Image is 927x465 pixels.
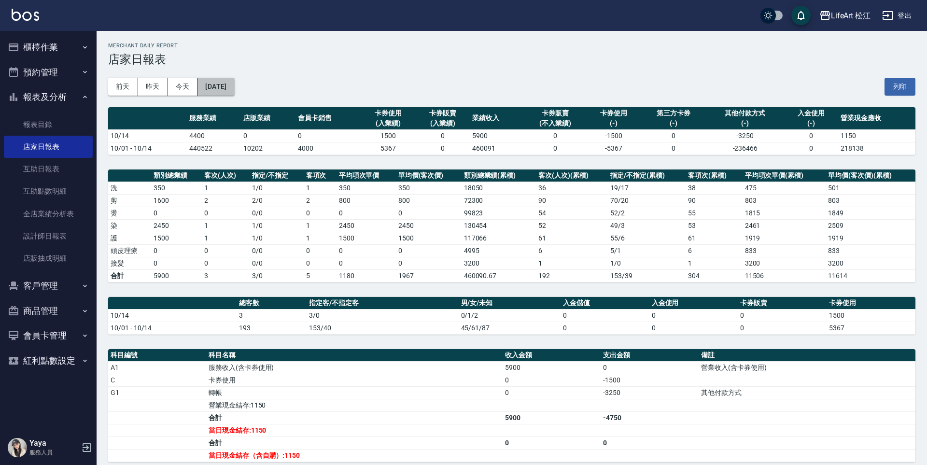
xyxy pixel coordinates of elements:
[206,399,503,411] td: 營業現金結存:1150
[826,169,915,182] th: 單均價(客次價)(累積)
[250,269,303,282] td: 3/0
[108,169,915,282] table: a dense table
[108,386,206,399] td: G1
[462,232,536,244] td: 117066
[108,219,151,232] td: 染
[4,225,93,247] a: 設計師日報表
[503,349,601,362] th: 收入金額
[649,297,738,310] th: 入金使用
[4,247,93,269] a: 店販抽成明細
[250,207,303,219] td: 0 / 0
[470,107,524,130] th: 業績收入
[295,129,361,142] td: 0
[108,107,915,155] table: a dense table
[202,219,250,232] td: 1
[337,207,396,219] td: 0
[826,232,915,244] td: 1919
[561,322,649,334] td: 0
[503,386,601,399] td: 0
[151,257,202,269] td: 0
[536,219,608,232] td: 52
[307,322,458,334] td: 153/40
[608,182,686,194] td: 19 / 17
[138,78,168,96] button: 昨天
[29,448,79,457] p: 服務人員
[743,194,826,207] td: 803
[415,129,469,142] td: 0
[743,169,826,182] th: 平均項次單價(累積)
[108,349,915,462] table: a dense table
[4,203,93,225] a: 全店業績分析表
[396,169,462,182] th: 單均價(客次價)
[304,219,337,232] td: 1
[459,322,561,334] td: 45/61/87
[784,142,838,155] td: 0
[601,349,699,362] th: 支出金額
[108,232,151,244] td: 護
[304,232,337,244] td: 1
[601,361,699,374] td: 0
[503,411,601,424] td: 5900
[738,297,827,310] th: 卡券販賣
[250,194,303,207] td: 2 / 0
[608,269,686,282] td: 153/39
[108,42,915,49] h2: Merchant Daily Report
[304,194,337,207] td: 2
[206,361,503,374] td: 服務收入(含卡券使用)
[536,194,608,207] td: 90
[526,108,584,118] div: 卡券販賣
[361,142,415,155] td: 5367
[304,169,337,182] th: 客項次
[108,142,187,155] td: 10/01 - 10/14
[418,118,467,128] div: (入業績)
[108,374,206,386] td: C
[304,269,337,282] td: 5
[206,411,503,424] td: 合計
[337,182,396,194] td: 350
[108,269,151,282] td: 合計
[396,244,462,257] td: 0
[108,129,187,142] td: 10/14
[307,297,458,310] th: 指定客/不指定客
[337,269,396,282] td: 1180
[108,78,138,96] button: 前天
[8,438,27,457] img: Person
[526,118,584,128] div: (不入業績)
[187,107,241,130] th: 服務業績
[337,244,396,257] td: 0
[743,269,826,282] td: 11506
[4,113,93,136] a: 報表目錄
[462,169,536,182] th: 類別總業績(累積)
[503,437,601,449] td: 0
[396,194,462,207] td: 800
[12,9,39,21] img: Logo
[4,35,93,60] button: 櫃檯作業
[699,349,915,362] th: 備註
[462,257,536,269] td: 3200
[462,219,536,232] td: 130454
[826,219,915,232] td: 2509
[151,207,202,219] td: 0
[786,108,835,118] div: 入金使用
[197,78,234,96] button: [DATE]
[337,194,396,207] td: 800
[827,297,915,310] th: 卡券使用
[108,53,915,66] h3: 店家日報表
[4,85,93,110] button: 報表及分析
[151,219,202,232] td: 2450
[108,194,151,207] td: 剪
[743,207,826,219] td: 1815
[608,232,686,244] td: 55 / 6
[4,180,93,202] a: 互助點數明細
[337,219,396,232] td: 2450
[791,6,811,25] button: save
[608,244,686,257] td: 5 / 1
[304,244,337,257] td: 0
[738,309,827,322] td: 0
[418,108,467,118] div: 卡券販賣
[706,142,784,155] td: -236466
[738,322,827,334] td: 0
[608,219,686,232] td: 49 / 3
[250,232,303,244] td: 1 / 0
[4,348,93,373] button: 紅利點數設定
